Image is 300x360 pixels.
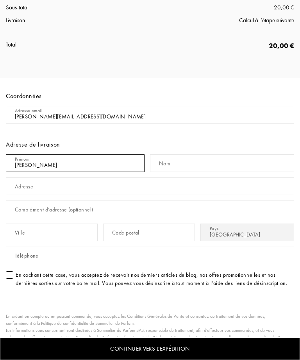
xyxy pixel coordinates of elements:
[15,156,29,163] div: Prénom
[150,3,294,12] div: 20,00 €
[15,252,39,260] div: Téléphone
[6,16,150,25] div: Livraison
[159,159,170,168] div: Nom
[15,183,33,191] div: Adresse
[5,84,42,108] div: Coordonnées
[6,40,150,51] div: Total
[150,40,294,51] div: 20,00 €
[15,206,93,214] div: Complément d’adresse (optionnel)
[15,229,25,237] div: Ville
[15,107,42,114] div: Adresse email
[210,225,218,232] div: Pays
[112,229,139,237] div: Code postal
[6,3,150,12] div: Sous-total
[16,271,294,287] div: En cochant cette case, vous acceptez de recevoir nos derniers articles de blog, nos offres promot...
[6,140,294,149] div: Adresse de livraison
[150,16,294,25] div: Calcul à l’étape suivante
